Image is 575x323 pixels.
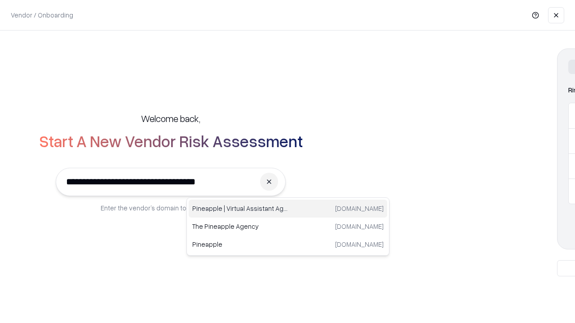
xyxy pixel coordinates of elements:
p: The Pineapple Agency [192,222,288,231]
p: [DOMAIN_NAME] [335,204,384,213]
h2: Start A New Vendor Risk Assessment [39,132,303,150]
div: Suggestions [186,197,389,256]
p: [DOMAIN_NAME] [335,240,384,249]
p: Pineapple | Virtual Assistant Agency [192,204,288,213]
p: [DOMAIN_NAME] [335,222,384,231]
p: Enter the vendor’s domain to begin onboarding [101,203,241,213]
p: Vendor / Onboarding [11,10,73,20]
p: Pineapple [192,240,288,249]
h5: Welcome back, [141,112,200,125]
